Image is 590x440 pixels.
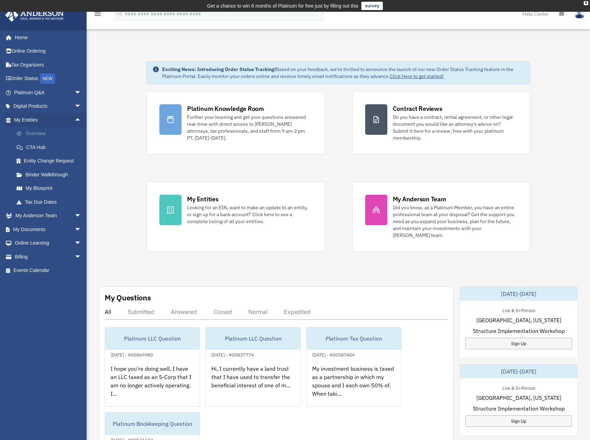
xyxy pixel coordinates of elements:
[476,394,561,402] span: [GEOGRAPHIC_DATA], [US_STATE]
[40,73,55,84] div: NEW
[206,327,300,350] div: Platinum LLC Question
[390,73,444,79] a: Click Here to get started!
[213,308,232,315] div: Closed
[105,308,111,315] div: All
[5,44,92,58] a: Online Ordering
[94,12,102,18] a: menu
[307,351,360,358] div: [DATE] - #00587404
[207,2,359,10] div: Get a chance to win 6 months of Platinum for free just by filling out this
[105,359,200,413] div: I hope you're doing well. I have an LLC taxed as an S-Corp that I am no longer actively operating...
[206,359,300,413] div: Hi, I currently have a land trust that I have used to transfer the beneficial interest of one of ...
[476,316,561,324] span: [GEOGRAPHIC_DATA], [US_STATE]
[361,2,383,10] a: survey
[128,308,154,315] div: Submitted
[187,195,218,203] div: My Entities
[105,351,159,358] div: [DATE] - #00869980
[74,222,88,237] span: arrow_drop_down
[393,114,517,141] div: Do you have a contract, rental agreement, or other legal document you would like an attorney's ad...
[10,182,92,195] a: My Blueprint
[171,308,197,315] div: Answered
[187,104,264,113] div: Platinum Knowledge Room
[574,9,585,19] img: User Pic
[10,140,92,154] a: CTA Hub
[393,204,517,239] div: Did you know, as a Platinum Member, you have an entire professional team at your disposal? Get th...
[473,404,565,413] span: Structure Implementation Workshop
[205,327,301,407] a: Platinum LLC Question[DATE] - #00837774Hi, I currently have a land trust that I have used to tran...
[5,250,92,264] a: Billingarrow_drop_down
[5,113,92,127] a: My Entitiesarrow_drop_up
[105,413,200,435] div: Platinum Bookkeeping Question
[94,10,102,18] i: menu
[74,250,88,264] span: arrow_drop_down
[5,236,92,250] a: Online Learningarrow_drop_down
[147,182,324,252] a: My Entities Looking for an EIN, want to make an update to an entity, or sign up for a bank accoun...
[116,9,123,17] i: search
[5,264,92,278] a: Events Calendar
[497,384,541,391] div: Live & In-Person
[497,306,541,314] div: Live & In-Person
[352,182,530,252] a: My Anderson Team Did you know, as a Platinum Member, you have an entire professional team at your...
[105,292,151,303] div: My Questions
[5,72,92,86] a: Order StatusNEW
[5,99,92,113] a: Digital Productsarrow_drop_down
[105,327,200,350] div: Platinum LLC Question
[3,8,66,22] img: Anderson Advisors Platinum Portal
[306,327,402,407] a: Platinum Tax Question[DATE] - #00587404My investment business is taxed as a partnership in which ...
[307,359,401,413] div: My investment business is taxed as a partnership in which my spouse and I each own 50% of. When t...
[465,415,572,427] a: Sign Up
[74,113,88,127] span: arrow_drop_up
[10,127,92,141] a: Overview
[74,236,88,250] span: arrow_drop_down
[206,351,259,358] div: [DATE] - #00837774
[473,327,565,335] span: Structure Implementation Workshop
[5,222,92,236] a: My Documentsarrow_drop_down
[74,99,88,114] span: arrow_drop_down
[584,1,588,5] div: close
[460,287,578,301] div: [DATE]-[DATE]
[352,91,530,154] a: Contract Reviews Do you have a contract, rental agreement, or other legal document you would like...
[460,364,578,378] div: [DATE]-[DATE]
[162,66,276,72] strong: Exciting News: Introducing Order Status Tracking!
[393,104,442,113] div: Contract Reviews
[74,209,88,223] span: arrow_drop_down
[105,327,200,407] a: Platinum LLC Question[DATE] - #00869980I hope you're doing well. I have an LLC taxed as an S-Corp...
[5,86,92,99] a: Platinum Q&Aarrow_drop_down
[147,91,324,154] a: Platinum Knowledge Room Further your learning and get your questions answered real-time with dire...
[187,204,311,225] div: Looking for an EIN, want to make an update to an entity, or sign up for a bank account? Click her...
[284,308,310,315] div: Expedited
[393,195,446,203] div: My Anderson Team
[10,168,92,182] a: Binder Walkthrough
[187,114,311,141] div: Further your learning and get your questions answered real-time with direct access to [PERSON_NAM...
[74,86,88,100] span: arrow_drop_down
[248,308,267,315] div: Normal
[5,30,88,44] a: Home
[307,327,401,350] div: Platinum Tax Question
[10,195,92,209] a: Tax Due Dates
[5,209,92,223] a: My Anderson Teamarrow_drop_down
[162,66,524,80] div: Based on your feedback, we're thrilled to announce the launch of our new Order Status Tracking fe...
[465,338,572,349] a: Sign Up
[5,58,92,72] a: Tax Organizers
[10,154,92,168] a: Entity Change Request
